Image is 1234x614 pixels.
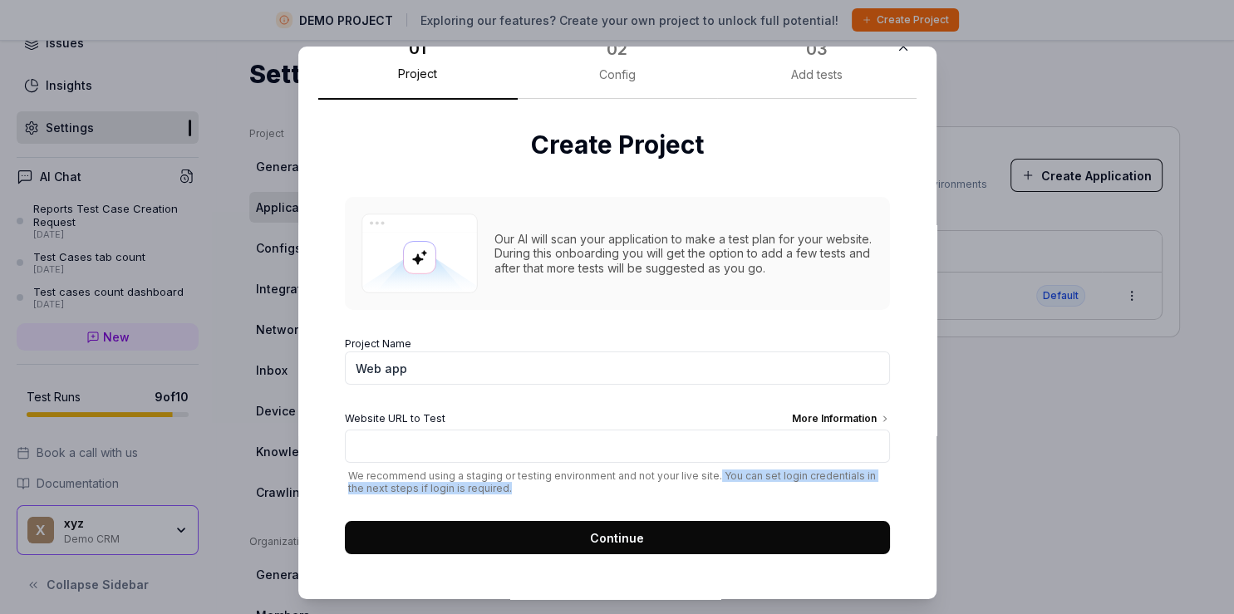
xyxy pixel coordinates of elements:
div: Our AI will scan your application to make a test plan for your website. During this onboarding yo... [494,232,873,276]
div: 03 [806,37,828,61]
input: Project Name [345,351,890,385]
button: Close Modal [890,33,917,60]
div: More Information [792,411,890,430]
h2: Create Project [345,126,890,164]
span: Website URL to Test [345,411,445,430]
button: Continue [345,521,890,554]
div: Project [398,66,437,81]
input: Website URL to TestMore Information [345,430,890,463]
span: Continue [590,529,644,547]
div: Add tests [791,67,843,82]
span: We recommend using a staging or testing environment and not your live site. You can set login cre... [345,469,890,494]
label: Project Name [345,336,890,385]
div: Config [599,67,636,82]
div: 02 [607,37,627,61]
div: 01 [409,36,426,61]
